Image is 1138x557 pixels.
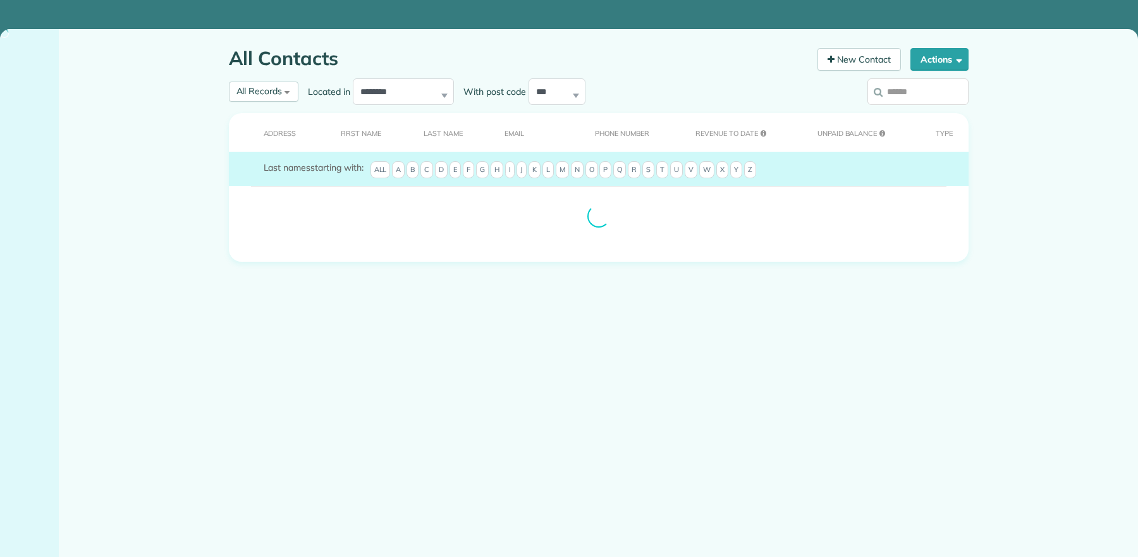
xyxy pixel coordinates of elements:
label: Located in [298,85,353,98]
button: Actions [910,48,969,71]
span: C [420,161,433,179]
h1: All Contacts [229,48,809,69]
span: F [463,161,474,179]
span: P [599,161,611,179]
span: D [435,161,448,179]
span: T [656,161,668,179]
span: R [628,161,640,179]
span: M [556,161,569,179]
span: All Records [236,85,283,97]
span: I [505,161,515,179]
span: Q [613,161,626,179]
span: E [450,161,461,179]
span: A [392,161,405,179]
span: U [670,161,683,179]
span: N [571,161,584,179]
span: K [529,161,541,179]
span: G [476,161,489,179]
label: With post code [454,85,529,98]
span: H [491,161,503,179]
th: Email [485,113,576,152]
span: X [716,161,728,179]
span: W [699,161,714,179]
span: S [642,161,654,179]
span: J [517,161,527,179]
span: L [542,161,554,179]
span: Y [730,161,742,179]
th: Unpaid Balance [798,113,916,152]
span: Last names [264,162,311,173]
th: Last Name [404,113,485,152]
th: First Name [321,113,404,152]
span: B [407,161,419,179]
span: Z [744,161,756,179]
th: Type [916,113,968,152]
a: New Contact [817,48,901,71]
th: Revenue to Date [676,113,798,152]
span: O [585,161,598,179]
span: All [370,161,391,179]
th: Phone number [575,113,676,152]
label: starting with: [264,161,364,174]
span: V [685,161,697,179]
th: Address [229,113,321,152]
